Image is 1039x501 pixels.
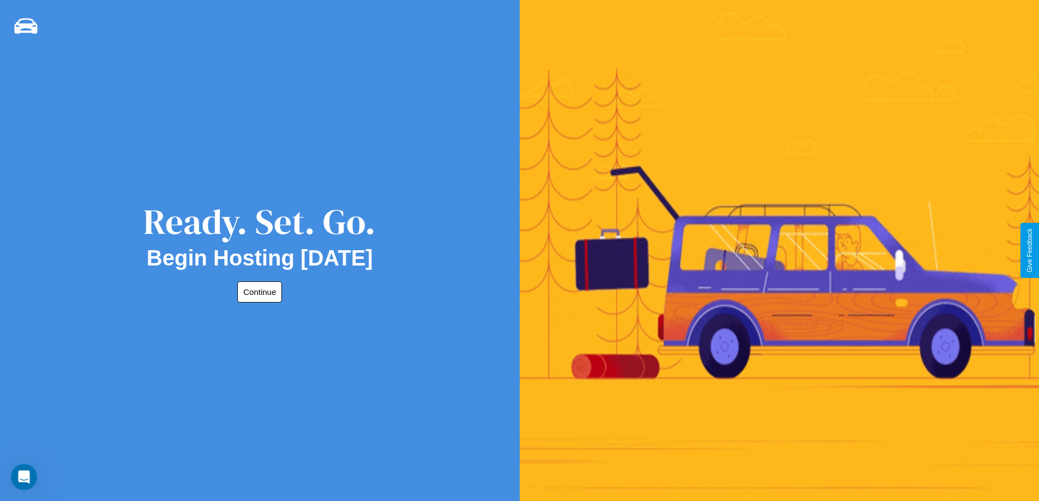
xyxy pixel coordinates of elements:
h2: Begin Hosting [DATE] [147,246,373,270]
iframe: Intercom live chat [11,464,37,490]
div: Give Feedback [1026,228,1034,273]
div: Ready. Set. Go. [143,197,376,246]
button: Continue [237,281,282,303]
